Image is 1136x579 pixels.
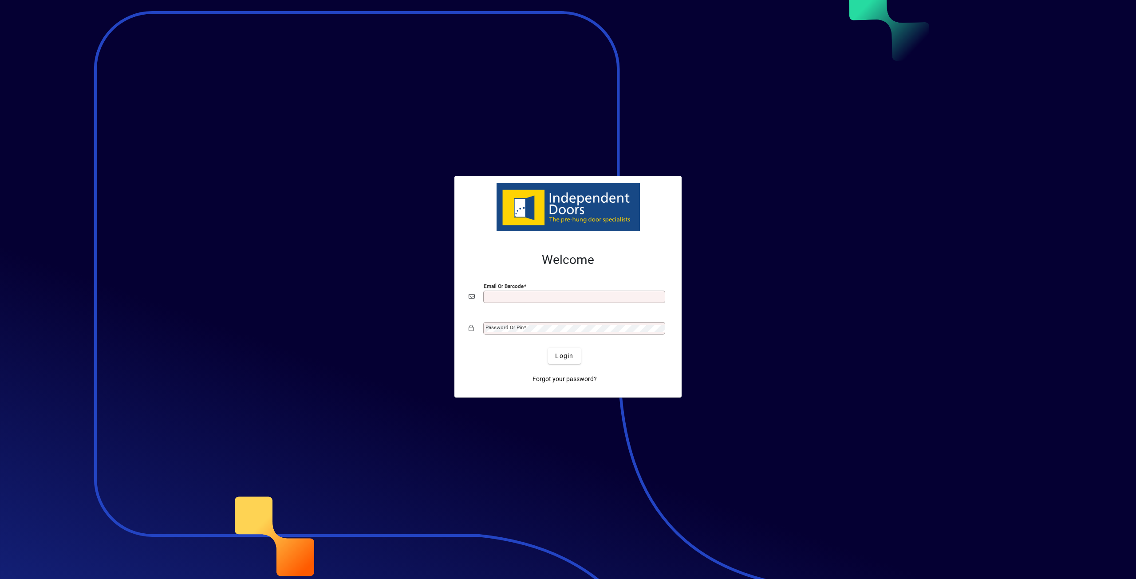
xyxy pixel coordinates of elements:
a: Forgot your password? [529,371,600,387]
mat-label: Password or Pin [485,324,524,331]
span: Login [555,351,573,361]
button: Login [548,348,580,364]
mat-label: Email or Barcode [484,283,524,289]
span: Forgot your password? [532,374,597,384]
h2: Welcome [469,252,667,268]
